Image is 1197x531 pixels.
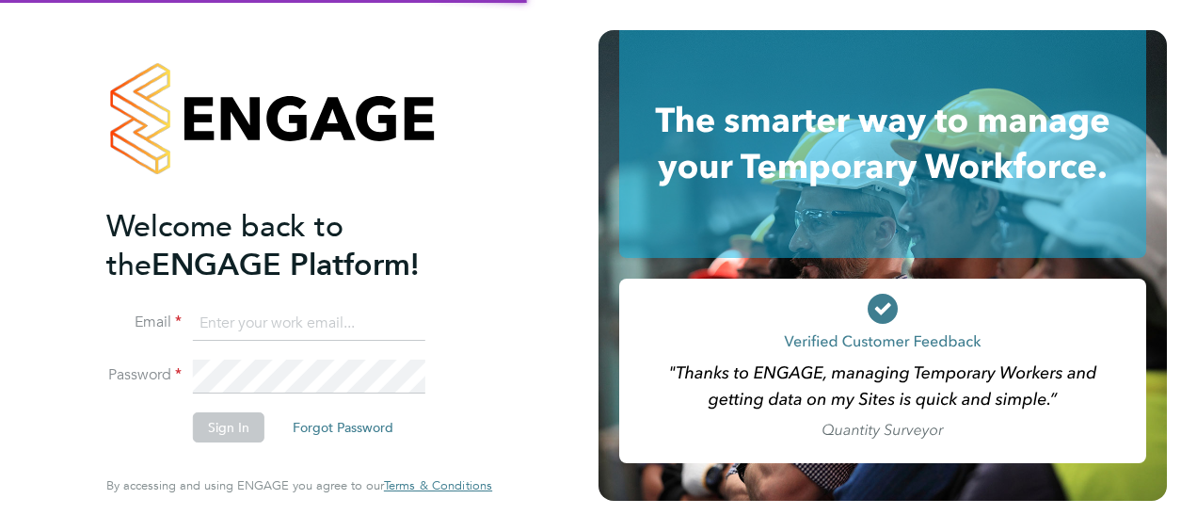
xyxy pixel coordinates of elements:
button: Sign In [193,412,264,442]
span: Welcome back to the [106,208,343,283]
input: Enter your work email... [193,307,425,341]
a: Terms & Conditions [384,478,492,493]
h2: ENGAGE Platform! [106,207,473,284]
label: Password [106,365,182,385]
button: Forgot Password [278,412,408,442]
span: By accessing and using ENGAGE you agree to our [106,477,492,493]
label: Email [106,313,182,332]
span: Terms & Conditions [384,477,492,493]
